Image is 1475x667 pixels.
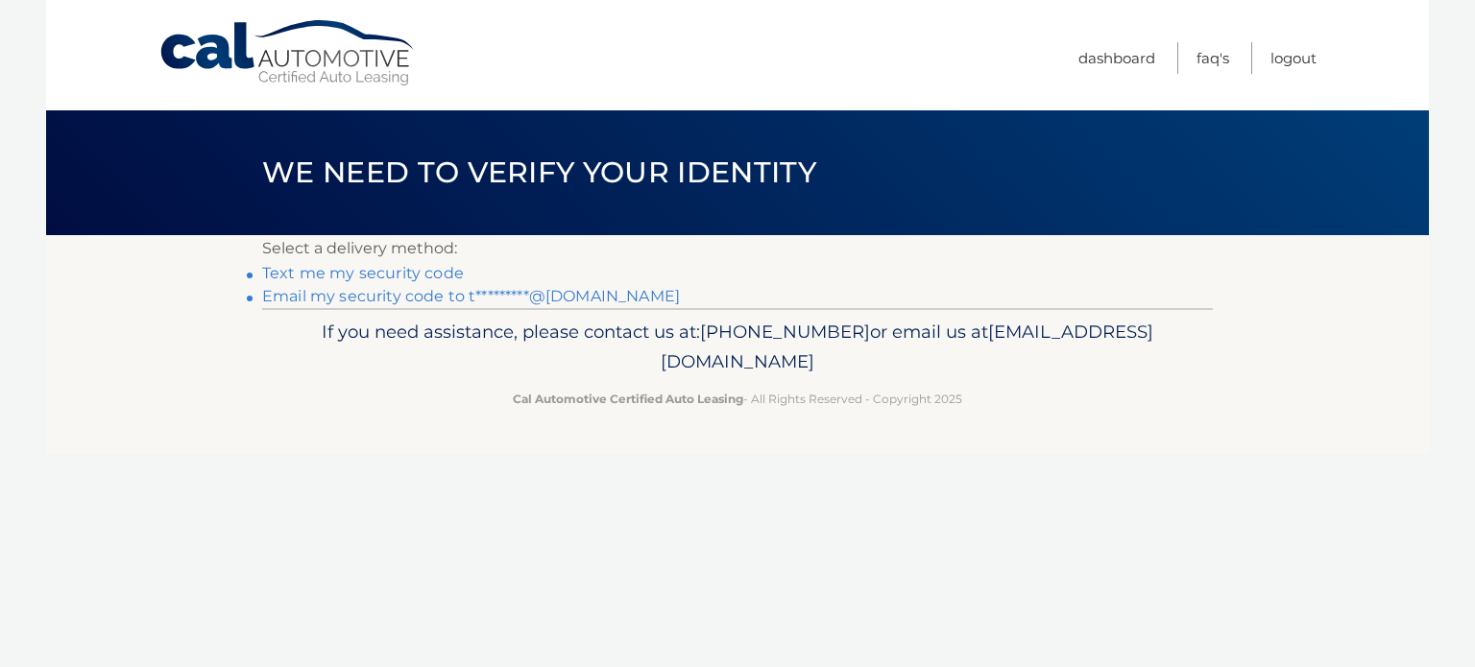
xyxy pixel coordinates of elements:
a: Text me my security code [262,264,464,282]
span: We need to verify your identity [262,155,816,190]
strong: Cal Automotive Certified Auto Leasing [513,392,743,406]
a: Logout [1270,42,1317,74]
a: FAQ's [1197,42,1229,74]
a: Dashboard [1078,42,1155,74]
a: Cal Automotive [158,19,418,87]
p: - All Rights Reserved - Copyright 2025 [275,389,1200,409]
span: [PHONE_NUMBER] [700,321,870,343]
p: Select a delivery method: [262,235,1213,262]
p: If you need assistance, please contact us at: or email us at [275,317,1200,378]
a: Email my security code to t*********@[DOMAIN_NAME] [262,287,680,305]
